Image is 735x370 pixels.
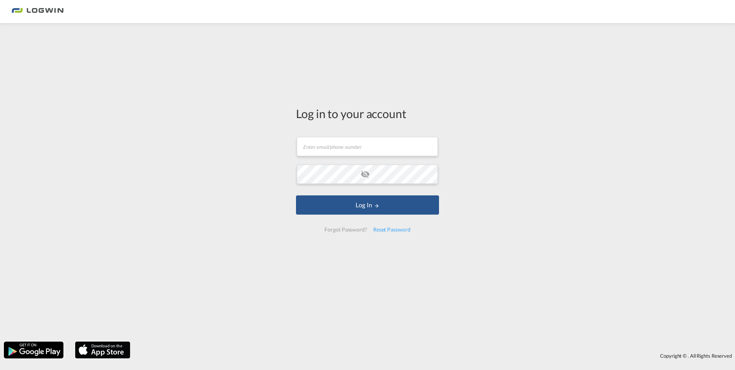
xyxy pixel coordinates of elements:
[12,3,63,20] img: 2761ae10d95411efa20a1f5e0282d2d7.png
[321,223,370,237] div: Forgot Password?
[134,349,735,362] div: Copyright © . All Rights Reserved
[74,341,131,359] img: apple.png
[297,137,438,156] input: Enter email/phone number
[370,223,414,237] div: Reset Password
[3,341,64,359] img: google.png
[296,195,439,215] button: LOGIN
[296,105,439,122] div: Log in to your account
[361,170,370,179] md-icon: icon-eye-off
